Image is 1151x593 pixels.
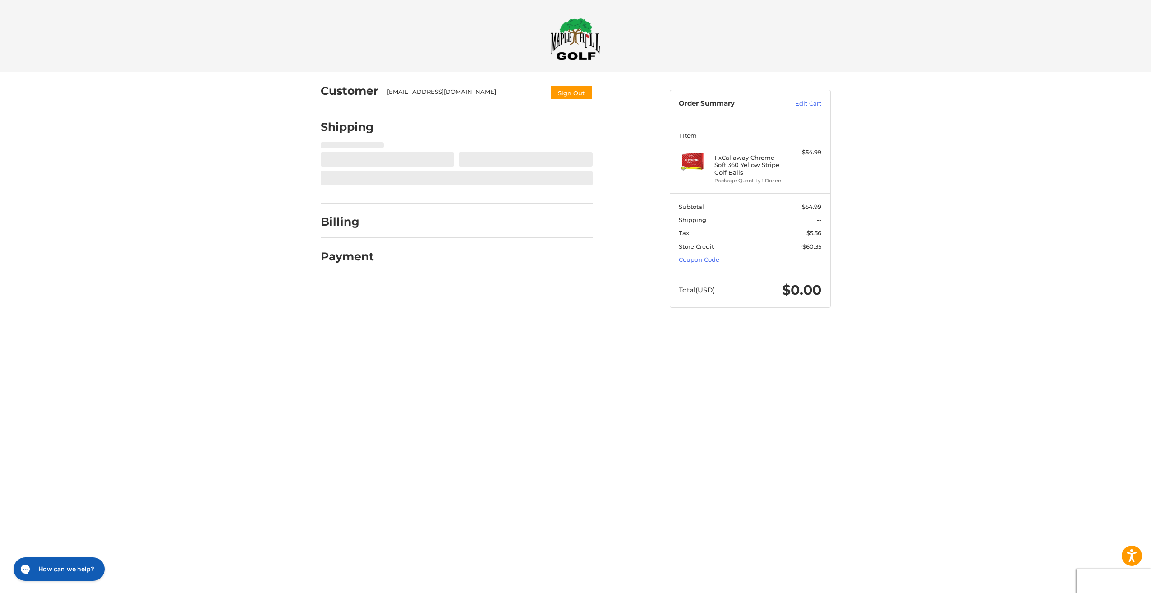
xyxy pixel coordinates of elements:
[679,99,776,108] h3: Order Summary
[817,216,821,223] span: --
[321,250,374,264] h2: Payment
[679,286,715,294] span: Total (USD)
[714,177,783,185] li: Package Quantity 1 Dozen
[782,282,821,298] span: $0.00
[1077,569,1151,593] iframe: Google Customer Reviews
[679,229,689,236] span: Tax
[679,243,714,250] span: Store Credit
[679,256,719,263] a: Coupon Code
[321,215,373,229] h2: Billing
[321,120,374,134] h2: Shipping
[321,84,378,98] h2: Customer
[786,148,821,157] div: $54.99
[9,554,107,584] iframe: Gorgias live chat messenger
[679,216,706,223] span: Shipping
[714,154,783,176] h4: 1 x Callaway Chrome Soft 360 Yellow Stripe Golf Balls
[387,88,541,100] div: [EMAIL_ADDRESS][DOMAIN_NAME]
[679,132,821,139] h3: 1 Item
[802,203,821,210] span: $54.99
[800,243,821,250] span: -$60.35
[550,85,593,100] button: Sign Out
[776,99,821,108] a: Edit Cart
[806,229,821,236] span: $5.36
[679,203,704,210] span: Subtotal
[551,18,600,60] img: Maple Hill Golf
